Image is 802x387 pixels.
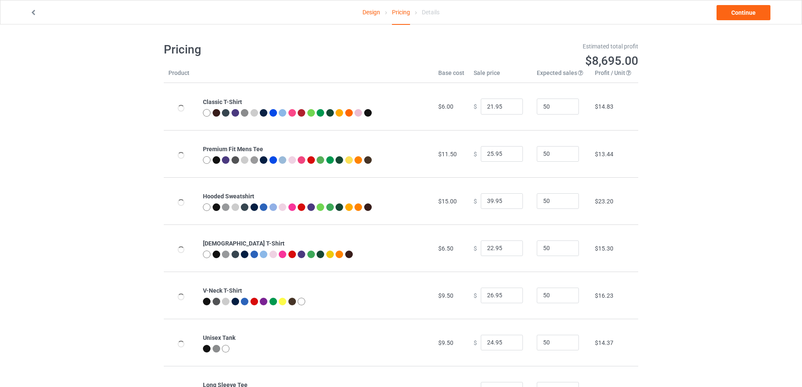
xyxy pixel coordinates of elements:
th: Base cost [434,69,469,83]
span: $23.20 [595,198,613,205]
b: Classic T-Shirt [203,99,242,105]
img: heather_texture.png [241,109,248,117]
span: $ [474,198,477,204]
span: $6.50 [438,245,453,252]
th: Product [164,69,198,83]
div: Estimated total profit [407,42,639,51]
span: $16.23 [595,292,613,299]
th: Sale price [469,69,532,83]
b: Premium Fit Mens Tee [203,146,263,152]
a: Continue [717,5,770,20]
span: $11.50 [438,151,457,157]
div: Pricing [392,0,410,25]
img: heather_texture.png [213,345,220,352]
span: $15.00 [438,198,457,205]
b: [DEMOGRAPHIC_DATA] T-Shirt [203,240,285,247]
th: Profit / Unit [590,69,638,83]
span: $9.50 [438,292,453,299]
span: $14.37 [595,339,613,346]
img: heather_texture.png [250,156,258,164]
span: $ [474,150,477,157]
b: V-Neck T-Shirt [203,287,242,294]
h1: Pricing [164,42,395,57]
span: $9.50 [438,339,453,346]
th: Expected sales [532,69,590,83]
b: Unisex Tank [203,334,235,341]
span: $ [474,292,477,299]
span: $14.83 [595,103,613,110]
span: $13.44 [595,151,613,157]
div: Details [422,0,440,24]
span: $ [474,245,477,251]
b: Hooded Sweatshirt [203,193,254,200]
span: $15.30 [595,245,613,252]
span: $ [474,103,477,110]
span: $6.00 [438,103,453,110]
span: $8,695.00 [585,54,638,68]
span: $ [474,339,477,346]
a: Design [362,0,380,24]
